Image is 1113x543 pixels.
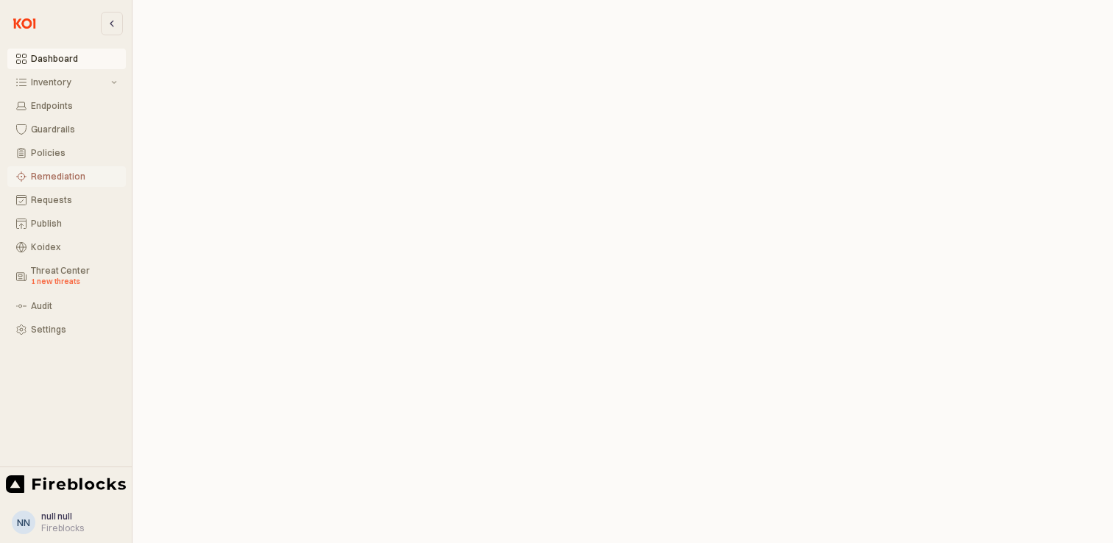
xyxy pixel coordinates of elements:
[41,511,72,522] span: null null
[31,195,117,205] div: Requests
[41,522,84,534] div: Fireblocks
[7,96,126,116] button: Endpoints
[31,276,117,288] div: 1 new threats
[7,237,126,258] button: Koidex
[7,72,126,93] button: Inventory
[31,54,117,64] div: Dashboard
[7,296,126,316] button: Audit
[31,148,117,158] div: Policies
[31,242,117,252] div: Koidex
[31,101,117,111] div: Endpoints
[7,49,126,69] button: Dashboard
[31,77,108,88] div: Inventory
[31,324,117,335] div: Settings
[7,119,126,140] button: Guardrails
[12,511,35,534] button: nn
[7,260,126,293] button: Threat Center
[7,143,126,163] button: Policies
[31,171,117,182] div: Remediation
[31,124,117,135] div: Guardrails
[7,166,126,187] button: Remediation
[7,213,126,234] button: Publish
[7,190,126,210] button: Requests
[17,515,30,530] div: nn
[7,319,126,340] button: Settings
[31,266,117,288] div: Threat Center
[31,301,117,311] div: Audit
[31,219,117,229] div: Publish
